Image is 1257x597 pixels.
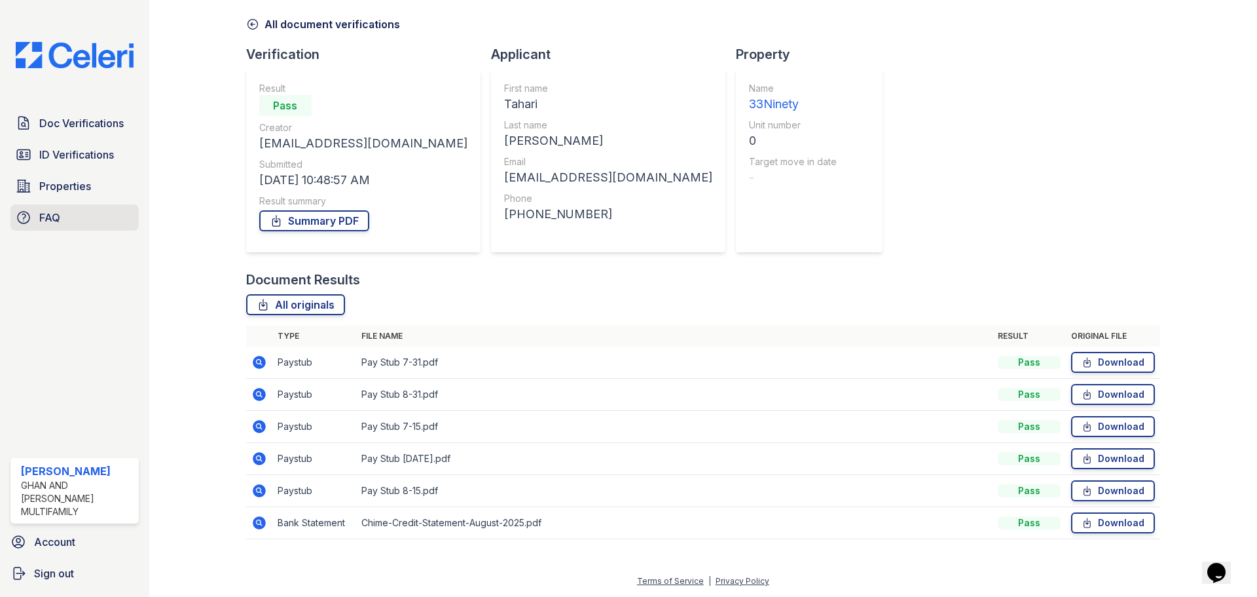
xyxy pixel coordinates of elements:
a: Sign out [5,560,144,587]
td: Paystub [272,475,356,507]
a: Download [1071,480,1155,501]
th: Type [272,326,356,347]
div: [PHONE_NUMBER] [504,205,712,223]
a: Download [1071,384,1155,405]
div: Pass [998,452,1061,465]
div: [PERSON_NAME] [21,463,134,479]
td: Paystub [272,443,356,475]
div: Email [504,155,712,168]
iframe: chat widget [1202,545,1244,584]
a: Name 33Ninety [749,82,837,113]
a: FAQ [10,204,139,231]
a: Terms of Service [637,576,704,586]
th: File name [356,326,993,347]
div: Name [749,82,837,95]
div: [EMAIL_ADDRESS][DOMAIN_NAME] [259,134,467,153]
div: [PERSON_NAME] [504,132,712,150]
span: ID Verifications [39,147,114,163]
div: Unit number [749,119,837,132]
div: Pass [998,484,1061,497]
a: Summary PDF [259,210,369,231]
div: Phone [504,192,712,205]
div: 33Ninety [749,95,837,113]
div: [DATE] 10:48:57 AM [259,171,467,189]
th: Result [993,326,1066,347]
div: Creator [259,121,467,134]
div: Pass [998,516,1061,530]
a: Download [1071,448,1155,469]
div: Result summary [259,195,467,208]
td: Paystub [272,347,356,379]
div: Submitted [259,158,467,171]
td: Pay Stub 7-15.pdf [356,411,993,443]
div: Last name [504,119,712,132]
td: Pay Stub [DATE].pdf [356,443,993,475]
th: Original file [1066,326,1160,347]
div: - [749,168,837,187]
img: CE_Logo_Blue-a8612792a0a2168367f1c8372b55b34899dd931a85d93a1a3d3e32e68fde9ad4.png [5,42,144,68]
span: Properties [39,178,91,194]
span: FAQ [39,210,60,225]
div: Pass [998,420,1061,433]
div: | [708,576,711,586]
a: All document verifications [246,16,400,32]
div: Ghan and [PERSON_NAME] Multifamily [21,479,134,518]
a: Privacy Policy [716,576,769,586]
span: Sign out [34,566,74,581]
span: Doc Verifications [39,115,124,131]
a: ID Verifications [10,142,139,168]
div: Verification [246,45,491,64]
div: Property [736,45,893,64]
a: All originals [246,294,345,315]
td: Bank Statement [272,507,356,539]
td: Pay Stub 8-31.pdf [356,379,993,411]
div: 0 [749,132,837,150]
div: Pass [998,356,1061,369]
div: Tahari [504,95,712,113]
a: Download [1071,512,1155,533]
div: First name [504,82,712,95]
a: Account [5,529,144,555]
td: Pay Stub 8-15.pdf [356,475,993,507]
td: Pay Stub 7-31.pdf [356,347,993,379]
td: Chime-Credit-Statement-August-2025.pdf [356,507,993,539]
div: Result [259,82,467,95]
div: Pass [259,95,312,116]
a: Properties [10,173,139,199]
td: Paystub [272,411,356,443]
div: Pass [998,388,1061,401]
a: Doc Verifications [10,110,139,136]
div: [EMAIL_ADDRESS][DOMAIN_NAME] [504,168,712,187]
span: Account [34,534,75,550]
div: Document Results [246,271,360,289]
div: Applicant [491,45,736,64]
div: Target move in date [749,155,837,168]
a: Download [1071,352,1155,373]
td: Paystub [272,379,356,411]
a: Download [1071,416,1155,437]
